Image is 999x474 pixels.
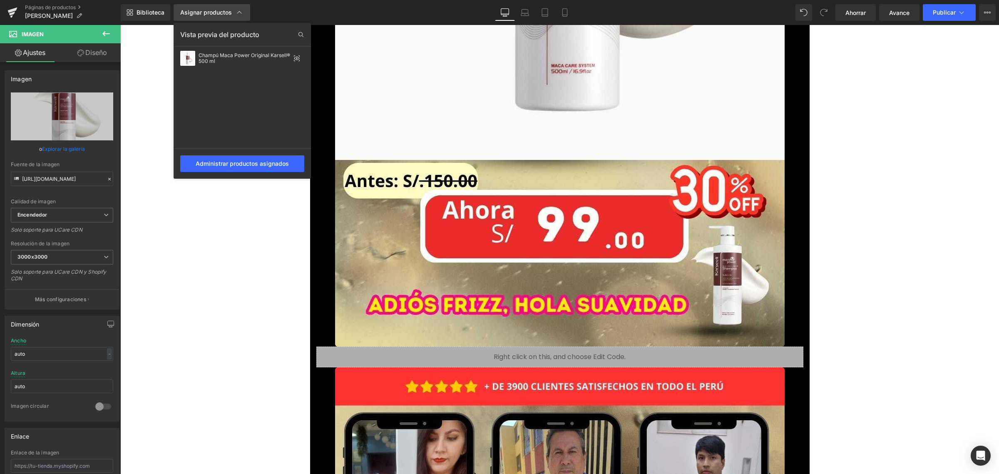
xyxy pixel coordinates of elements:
[879,4,919,21] a: Avance
[85,48,107,57] font: Diseño
[23,48,45,57] font: Ajustes
[22,31,44,37] font: Imagen
[11,198,56,205] font: Calidad de imagen
[11,379,113,393] input: auto
[121,4,170,21] a: Nueva Biblioteca
[815,4,832,21] button: Rehacer
[845,9,866,16] font: Ahorrar
[889,9,910,16] font: Avance
[495,4,515,21] a: De oficina
[535,4,555,21] a: Tableta
[62,43,122,62] a: Diseño
[39,146,42,152] font: o
[199,52,290,64] font: Champú Maca Power Original Karsell® 500 ml
[42,146,85,152] font: Explorar la galería
[11,449,59,456] font: Enlace de la imagen
[979,4,996,21] button: Más
[11,75,32,82] font: Imagen
[795,4,812,21] button: Deshacer
[196,160,289,167] font: Administrar productos asignados
[11,403,49,409] font: Imagen circular
[137,9,164,16] font: Biblioteca
[11,227,82,233] font: Solo soporte para UCare CDN
[108,351,111,357] font: -
[25,4,76,10] font: Páginas de productos
[923,4,976,21] button: Publicar
[11,459,113,473] input: https://tu-tienda.myshopify.com
[5,289,119,309] button: Más configuraciones
[11,347,113,361] input: auto
[17,212,47,218] font: Encendedor
[180,30,259,39] font: Vista previa del producto
[11,240,70,247] font: Resolución de la imagen
[555,4,575,21] a: Móvil
[35,296,86,302] font: Más configuraciones
[971,446,991,466] div: Abrir Intercom Messenger
[180,9,232,16] font: Asignar productos
[25,4,121,11] a: Páginas de productos
[11,433,29,440] font: Enlace
[11,337,26,344] font: Ancho
[11,172,113,186] input: Enlace
[11,370,25,376] font: Altura
[11,269,107,282] font: Solo soporte para UCare CDN y Shopify CDN
[933,9,956,16] font: Publicar
[25,12,73,19] font: [PERSON_NAME]
[11,161,60,167] font: Fuente de la imagen
[515,4,535,21] a: Computadora portátil
[11,321,40,328] font: Dimensión
[17,254,47,260] font: 3000x3000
